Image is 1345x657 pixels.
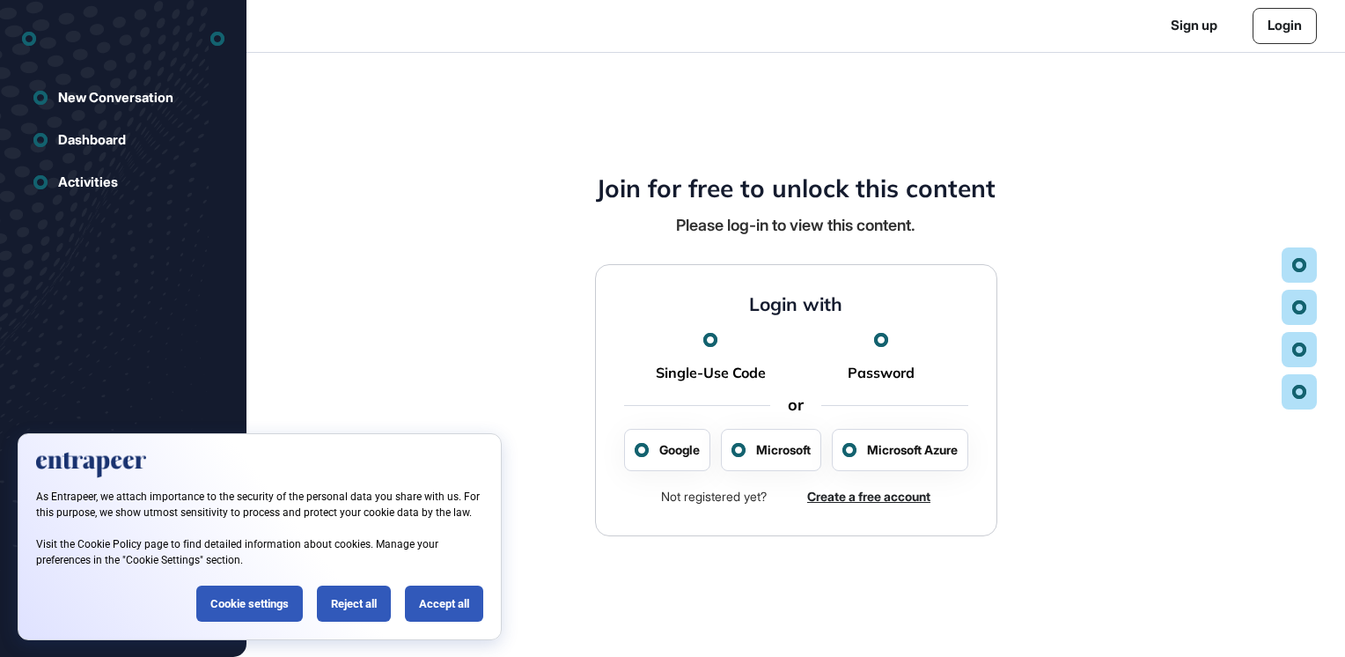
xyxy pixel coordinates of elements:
[656,365,766,381] a: Single-Use Code
[661,485,767,507] div: Not registered yet?
[770,395,821,415] div: or
[58,90,173,106] div: New Conversation
[1171,16,1217,36] a: Sign up
[676,214,915,236] div: Please log-in to view this content.
[58,132,126,148] div: Dashboard
[1253,8,1317,44] a: Login
[749,293,842,315] h4: Login with
[596,173,996,203] h4: Join for free to unlock this content
[58,174,118,190] div: Activities
[22,25,36,53] div: entrapeer-logo
[807,487,930,506] a: Create a free account
[848,365,915,381] a: Password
